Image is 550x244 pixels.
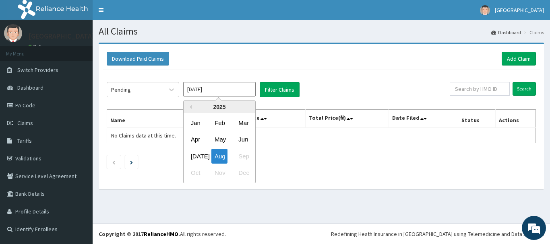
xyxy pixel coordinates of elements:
div: Choose July 2025 [188,149,204,164]
div: 2025 [184,101,255,113]
div: Choose March 2025 [235,115,251,130]
span: No Claims data at this time. [111,132,176,139]
input: Search [513,82,536,96]
footer: All rights reserved. [93,223,550,244]
div: month 2025-08 [184,115,255,181]
button: Previous Year [188,105,192,109]
a: RelianceHMO [144,230,178,238]
span: Tariffs [17,137,32,144]
div: Choose April 2025 [188,132,204,147]
th: Actions [495,110,536,128]
span: Claims [17,119,33,127]
th: Name [107,110,215,128]
a: Previous page [112,158,116,166]
h1: All Claims [99,26,544,37]
div: Choose February 2025 [211,115,227,130]
div: Pending [111,86,131,94]
li: Claims [522,29,544,36]
strong: Copyright © 2017 . [99,230,180,238]
img: User Image [4,24,22,42]
th: Total Price(₦) [305,110,389,128]
th: Status [458,110,496,128]
span: Dashboard [17,84,43,91]
button: Download Paid Claims [107,52,169,66]
th: Date Filed [389,110,458,128]
span: [GEOGRAPHIC_DATA] [495,6,544,14]
a: Next page [130,158,133,166]
div: Redefining Heath Insurance in [GEOGRAPHIC_DATA] using Telemedicine and Data Science! [331,230,544,238]
p: [GEOGRAPHIC_DATA] [28,33,95,40]
div: Choose January 2025 [188,115,204,130]
div: Choose August 2025 [211,149,227,164]
input: Select Month and Year [183,82,256,96]
div: Choose May 2025 [211,132,227,147]
a: Online [28,44,48,49]
span: Switch Providers [17,66,58,74]
a: Add Claim [502,52,536,66]
div: Choose June 2025 [235,132,251,147]
img: User Image [480,5,490,15]
a: Dashboard [491,29,521,36]
input: Search by HMO ID [450,82,510,96]
button: Filter Claims [260,82,300,97]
